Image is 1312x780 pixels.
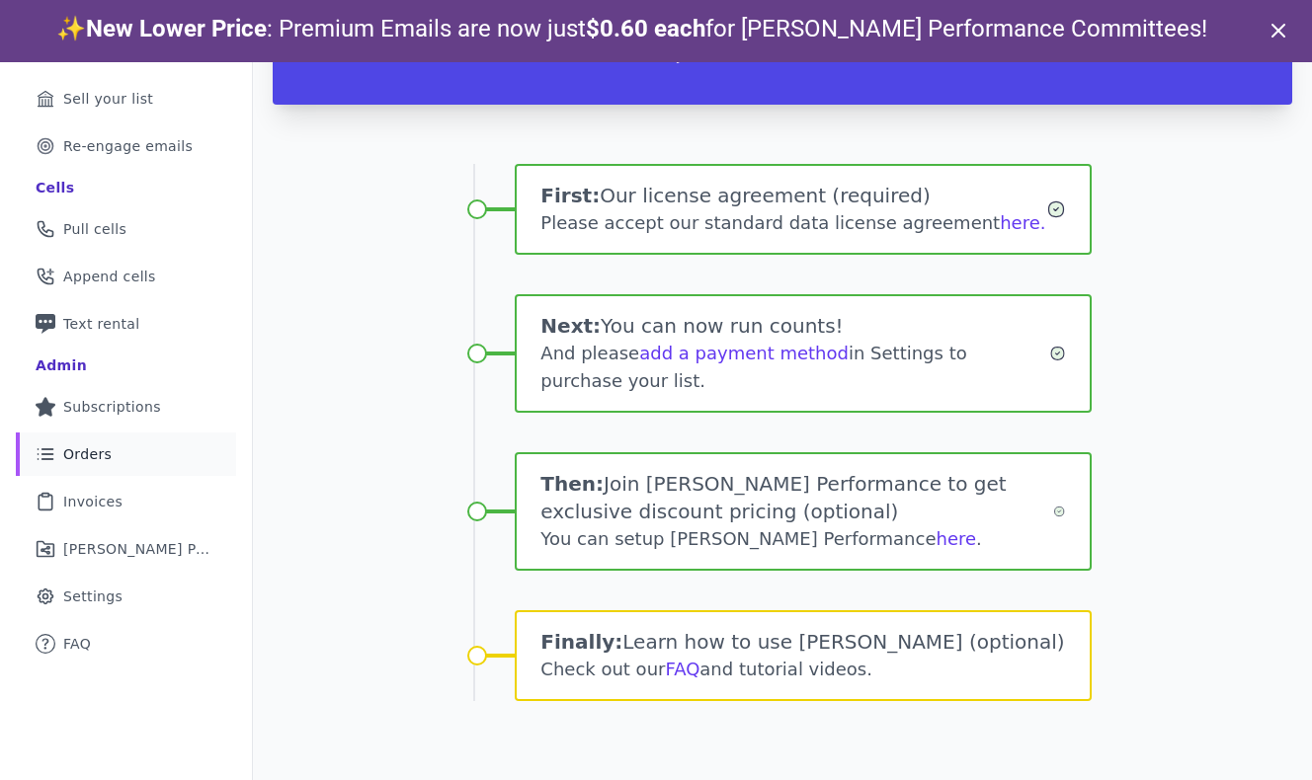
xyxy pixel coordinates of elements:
[16,480,236,523] a: Invoices
[16,575,236,618] a: Settings
[63,444,112,464] span: Orders
[36,355,87,375] div: Admin
[540,209,1045,237] div: Please accept our standard data license agreement
[639,343,849,363] a: add a payment method
[63,89,153,109] span: Sell your list
[540,470,1053,525] h1: Join [PERSON_NAME] Performance to get exclusive discount pricing (optional)
[63,539,212,559] span: [PERSON_NAME] Performance
[540,656,1065,683] div: Check out our and tutorial videos.
[16,207,236,251] a: Pull cells
[540,628,1065,656] h1: Learn how to use [PERSON_NAME] (optional)
[540,630,622,654] span: Finally:
[16,77,236,120] a: Sell your list
[16,432,236,476] a: Orders
[540,525,1053,553] div: You can setup [PERSON_NAME] Performance .
[36,178,74,197] div: Cells
[63,586,123,606] span: Settings
[540,182,1045,209] h1: Our license agreement (required)
[63,397,161,417] span: Subscriptions
[937,528,977,549] a: here
[63,314,140,334] span: Text rental
[540,340,1048,395] div: And please in Settings to purchase your list.
[16,527,236,571] a: [PERSON_NAME] Performance
[16,124,236,168] a: Re-engage emails
[63,634,91,654] span: FAQ
[63,267,156,286] span: Append cells
[63,136,193,156] span: Re-engage emails
[16,302,236,346] a: Text rental
[16,255,236,298] a: Append cells
[16,622,236,665] a: FAQ
[540,472,604,496] span: Then:
[63,492,123,511] span: Invoices
[540,184,600,207] span: First:
[16,385,236,429] a: Subscriptions
[63,219,126,239] span: Pull cells
[665,659,699,679] a: FAQ
[540,312,1048,340] h1: You can now run counts!
[540,314,601,338] span: Next:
